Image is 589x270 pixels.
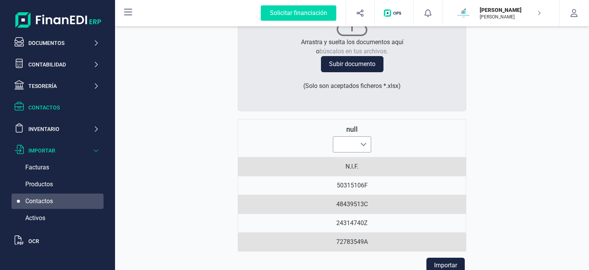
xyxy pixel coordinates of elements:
span: 72783549A [336,238,368,245]
img: Logo de OPS [384,9,404,17]
button: Logo de OPS [379,1,409,25]
span: 50315106F [337,182,368,189]
div: Inventario [28,125,93,133]
button: Subir documento [321,56,383,72]
span: 24314740Z [336,219,368,227]
span: Facturas [25,163,49,172]
p: [PERSON_NAME] [480,14,541,20]
span: 48439513C [336,200,368,208]
img: MA [455,5,472,22]
div: Solicitar financiación [261,5,336,21]
span: Contactos [25,197,53,206]
img: Logo Finanedi [15,12,101,28]
span: N.I.F. [346,163,359,170]
div: OCR [28,237,99,245]
p: ( Solo son aceptados ficheros * .xlsx ) [303,81,401,91]
button: Solicitar financiación [252,1,346,25]
div: Documentos [28,39,93,47]
span: Productos [25,180,53,189]
div: Tesorería [28,82,93,90]
p: [PERSON_NAME] [480,6,541,14]
span: Activos [25,214,45,223]
span: búscalos en tus archivos. [319,48,388,55]
div: Importar [28,147,93,154]
span: null [346,124,358,134]
p: Arrastra y suelta los documentos aquí o [301,38,403,56]
button: MA[PERSON_NAME][PERSON_NAME] [452,1,550,25]
div: Contabilidad [28,61,93,68]
div: Contactos [28,104,99,111]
